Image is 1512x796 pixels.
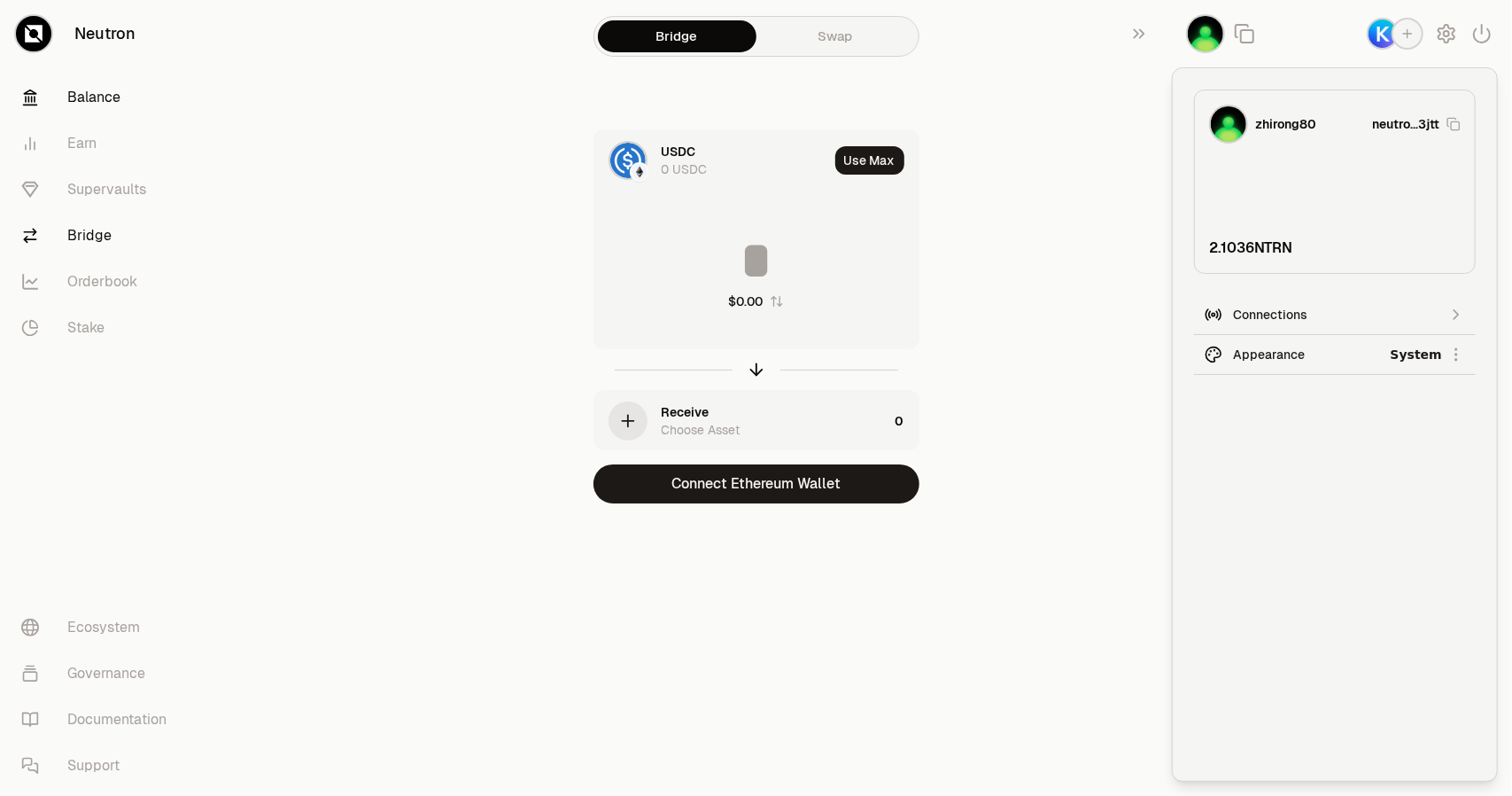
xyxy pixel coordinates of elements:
[896,391,919,451] div: 0
[593,464,919,503] button: Connect Ethereum Wallet
[7,305,191,351] a: Stake
[1209,238,1461,259] div: 2.1036 NTRN
[1186,14,1225,53] button: zhirong80
[7,167,191,213] a: Supervaults
[1194,295,1476,335] button: Connections
[1372,115,1439,133] span: neutro...3jtt
[7,743,191,789] a: Support
[1369,20,1397,48] img: Keplr
[1367,18,1423,50] button: Keplr
[594,391,919,451] button: ReceiveChoose Asset0
[662,143,696,160] div: USDC
[7,697,191,743] a: Documentation
[662,160,708,178] div: 0 USDC
[598,20,756,52] a: Bridge
[1391,346,1442,363] span: System
[7,213,191,259] a: Bridge
[1194,335,1476,375] button: AppearanceSystem
[594,130,828,191] div: USDC LogoEthereum LogoUSDC0 USDC
[7,259,191,305] a: Orderbook
[1188,16,1223,51] img: zhirong80
[7,74,191,121] a: Balance
[1233,346,1380,363] div: Appearance
[1255,115,1316,133] div: zhirong80
[756,20,915,52] a: Swap
[662,403,709,421] div: Receive
[632,164,647,180] img: Ethereum Logo
[7,121,191,167] a: Earn
[1372,115,1461,133] button: neutro...3jtt
[610,143,646,178] img: USDC Logo
[728,293,763,310] div: $0.00
[7,651,191,697] a: Governance
[835,146,904,175] button: Use Max
[728,293,784,310] button: $0.00
[7,605,191,651] a: Ecosystem
[1233,306,1437,324] div: Connections
[662,421,740,439] div: Choose Asset
[594,391,888,451] div: ReceiveChoose Asset
[1211,106,1246,142] img: zhirong80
